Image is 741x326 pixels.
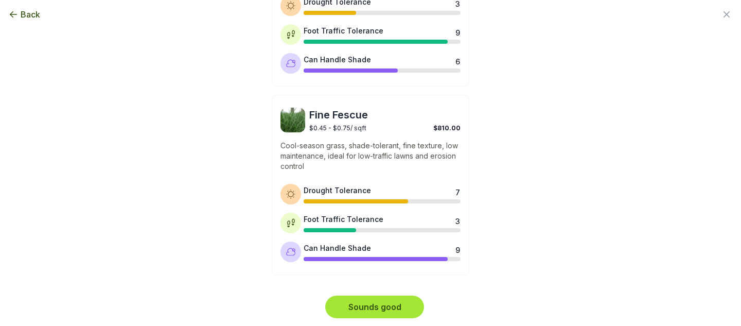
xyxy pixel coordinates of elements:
span: $0.45 - $0.75 / sqft [309,124,366,132]
div: Can Handle Shade [304,54,371,65]
div: Can Handle Shade [304,243,371,253]
div: Foot Traffic Tolerance [304,214,383,225]
img: Shade tolerance icon [286,58,296,68]
span: $810.00 [433,124,461,132]
img: Foot traffic tolerance icon [286,218,296,228]
img: Shade tolerance icon [286,247,296,257]
span: Fine Fescue [309,108,461,122]
button: Back [8,8,40,21]
button: Sounds good [325,296,424,318]
div: Drought Tolerance [304,185,371,196]
p: Cool-season grass, shade-tolerant, fine texture, low maintenance, ideal for low-traffic lawns and... [280,141,461,171]
img: Fine Fescue sod image [280,108,305,132]
div: 9 [455,27,460,36]
span: Back [21,8,40,21]
div: 9 [455,245,460,253]
div: 3 [455,216,460,224]
img: Foot traffic tolerance icon [286,29,296,40]
div: Foot Traffic Tolerance [304,25,383,36]
div: 7 [455,187,460,195]
img: Drought tolerance icon [286,189,296,199]
div: 6 [455,56,460,64]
